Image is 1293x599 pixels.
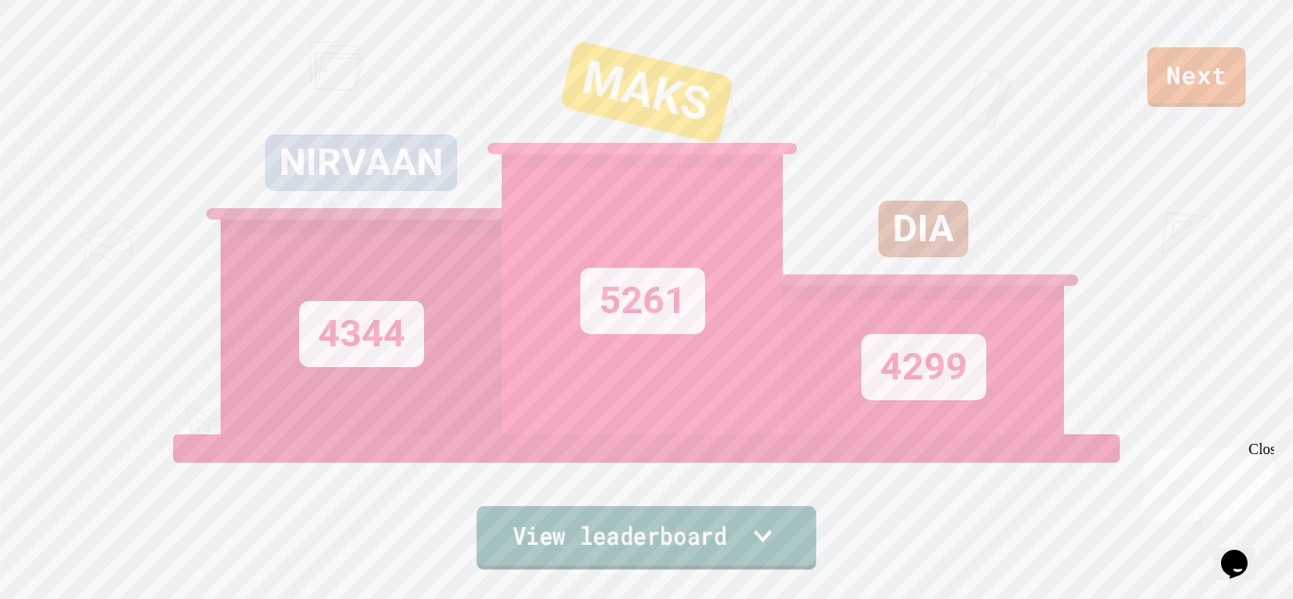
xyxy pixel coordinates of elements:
div: 5261 [580,268,705,334]
a: View leaderboard [477,506,817,570]
div: MAKS [558,40,734,145]
a: Next [1147,47,1246,107]
div: Chat with us now!Close [8,8,131,120]
iframe: chat widget [1136,441,1274,521]
div: 4344 [299,301,424,367]
div: DIA [878,201,968,257]
div: 4299 [861,334,986,400]
div: NIRVAAN [265,134,457,191]
iframe: chat widget [1213,523,1274,580]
